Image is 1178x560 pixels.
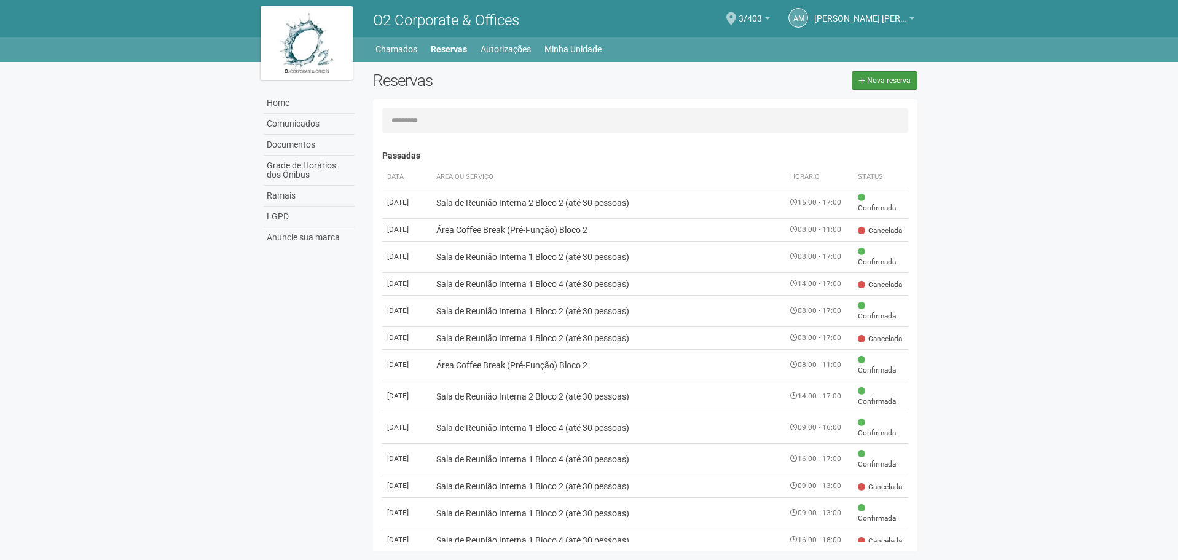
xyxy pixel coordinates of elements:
[431,218,786,241] td: Área Coffee Break (Pré-Função) Bloco 2
[382,326,431,349] td: [DATE]
[431,41,467,58] a: Reservas
[382,381,431,412] td: [DATE]
[858,482,902,492] span: Cancelada
[858,334,902,344] span: Cancelada
[785,218,853,241] td: 08:00 - 11:00
[382,187,431,218] td: [DATE]
[373,12,519,29] span: O2 Corporate & Offices
[785,475,853,497] td: 09:00 - 13:00
[739,15,770,25] a: 3/403
[264,114,355,135] a: Comunicados
[373,71,636,90] h2: Reservas
[785,187,853,218] td: 15:00 - 17:00
[382,295,431,326] td: [DATE]
[382,529,431,551] td: [DATE]
[382,349,431,381] td: [DATE]
[431,349,786,381] td: Área Coffee Break (Pré-Função) Bloco 2
[858,192,903,213] span: Confirmada
[785,326,853,349] td: 08:00 - 17:00
[785,167,853,187] th: Horário
[858,417,903,438] span: Confirmada
[382,412,431,443] td: [DATE]
[785,497,853,529] td: 09:00 - 13:00
[858,503,903,524] span: Confirmada
[264,135,355,156] a: Documentos
[264,207,355,227] a: LGPD
[382,272,431,295] td: [DATE]
[431,187,786,218] td: Sala de Reunião Interna 2 Bloco 2 (até 30 pessoas)
[431,475,786,497] td: Sala de Reunião Interna 1 Bloco 2 (até 30 pessoas)
[785,349,853,381] td: 08:00 - 11:00
[867,76,911,85] span: Nova reserva
[858,226,902,236] span: Cancelada
[382,151,909,160] h4: Passadas
[785,295,853,326] td: 08:00 - 17:00
[382,475,431,497] td: [DATE]
[382,443,431,475] td: [DATE]
[431,167,786,187] th: Área ou Serviço
[264,156,355,186] a: Grade de Horários dos Ônibus
[431,412,786,443] td: Sala de Reunião Interna 1 Bloco 4 (até 30 pessoas)
[431,272,786,295] td: Sala de Reunião Interna 1 Bloco 4 (até 30 pessoas)
[431,241,786,272] td: Sala de Reunião Interna 1 Bloco 2 (até 30 pessoas)
[814,2,906,23] span: Alice Martins Nery
[785,443,853,475] td: 16:00 - 17:00
[785,272,853,295] td: 14:00 - 17:00
[264,93,355,114] a: Home
[739,2,762,23] span: 3/403
[858,301,903,321] span: Confirmada
[858,536,902,546] span: Cancelada
[431,529,786,551] td: Sala de Reunião Interna 1 Bloco 4 (até 30 pessoas)
[264,227,355,248] a: Anuncie sua marca
[785,381,853,412] td: 14:00 - 17:00
[382,241,431,272] td: [DATE]
[261,6,353,80] img: logo.jpg
[858,355,903,376] span: Confirmada
[858,280,902,290] span: Cancelada
[858,449,903,470] span: Confirmada
[852,71,917,90] a: Nova reserva
[431,381,786,412] td: Sala de Reunião Interna 2 Bloco 2 (até 30 pessoas)
[785,412,853,443] td: 09:00 - 16:00
[481,41,531,58] a: Autorizações
[788,8,808,28] a: AM
[375,41,417,58] a: Chamados
[853,167,908,187] th: Status
[382,497,431,529] td: [DATE]
[544,41,602,58] a: Minha Unidade
[382,167,431,187] th: Data
[264,186,355,207] a: Ramais
[382,218,431,241] td: [DATE]
[431,326,786,349] td: Sala de Reunião Interna 1 Bloco 2 (até 30 pessoas)
[858,386,903,407] span: Confirmada
[858,246,903,267] span: Confirmada
[431,497,786,529] td: Sala de Reunião Interna 1 Bloco 2 (até 30 pessoas)
[785,529,853,551] td: 16:00 - 18:00
[431,295,786,326] td: Sala de Reunião Interna 1 Bloco 2 (até 30 pessoas)
[814,15,914,25] a: [PERSON_NAME] [PERSON_NAME]
[785,241,853,272] td: 08:00 - 17:00
[431,443,786,475] td: Sala de Reunião Interna 1 Bloco 4 (até 30 pessoas)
